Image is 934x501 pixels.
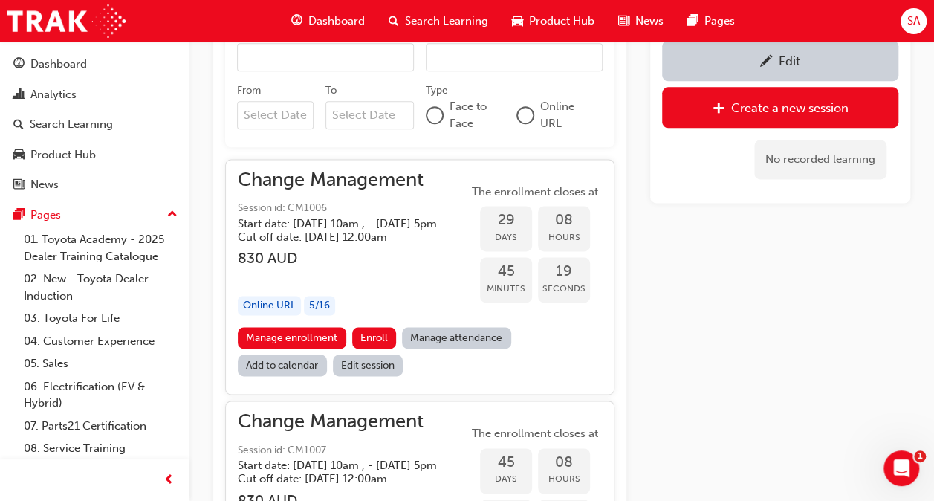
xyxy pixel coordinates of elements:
input: To [325,101,414,129]
a: 08. Service Training [18,437,184,460]
a: 06. Electrification (EV & Hybrid) [18,375,184,415]
span: Seconds [538,280,590,297]
div: Analytics [30,86,77,103]
a: search-iconSearch Learning [377,6,500,36]
a: Product Hub [6,141,184,169]
span: Product Hub [529,13,594,30]
button: DashboardAnalyticsSearch LearningProduct HubNews [6,48,184,201]
span: 45 [480,454,532,471]
span: 29 [480,212,532,229]
div: Online URL [238,296,301,316]
img: Trak [7,4,126,38]
h5: Cut off date: [DATE] 12:00am [238,230,437,244]
span: Dashboard [308,13,365,30]
div: From [237,83,261,98]
button: Pages [6,201,184,229]
a: guage-iconDashboard [279,6,377,36]
span: 19 [538,263,590,280]
div: Pages [30,207,61,224]
span: Session id: CM1007 [238,442,461,459]
div: Product Hub [30,146,96,164]
a: Add to calendar [238,355,327,376]
span: search-icon [389,12,399,30]
h5: Start date: [DATE] 10am , - [DATE] 5pm [238,217,437,230]
span: Hours [538,229,590,246]
div: Type [426,83,448,98]
input: Title [237,43,414,71]
a: Edit session [333,355,403,376]
a: 04. Customer Experience [18,330,184,353]
span: car-icon [512,12,523,30]
span: Days [480,229,532,246]
span: The enrollment closes at [468,184,602,201]
span: pages-icon [13,209,25,222]
a: News [6,171,184,198]
div: 5 / 16 [304,296,335,316]
div: Edit [779,54,800,68]
h5: Cut off date: [DATE] 12:00am [238,472,437,485]
h3: 830 AUD [238,250,461,267]
a: Manage attendance [402,327,511,349]
h5: Start date: [DATE] 10am , - [DATE] 5pm [238,459,437,472]
div: To [325,83,337,98]
span: news-icon [618,12,629,30]
div: Create a new session [731,100,849,115]
a: Search Learning [6,111,184,138]
span: 08 [538,454,590,471]
span: News [635,13,664,30]
span: search-icon [13,118,24,132]
div: Dashboard [30,56,87,73]
span: pencil-icon [760,55,773,70]
span: Minutes [480,280,532,297]
span: car-icon [13,149,25,162]
span: chart-icon [13,88,25,102]
div: No recorded learning [754,140,886,179]
span: up-icon [167,205,178,224]
a: Create a new session [662,87,898,128]
span: Pages [704,13,735,30]
span: prev-icon [163,471,175,490]
button: Change ManagementSession id: CM1006Start date: [DATE] 10am , - [DATE] 5pm Cut off date: [DATE] 12... [238,172,602,382]
a: Dashboard [6,51,184,78]
span: SA [907,13,920,30]
span: Face to Face [450,98,505,132]
button: Enroll [352,327,397,349]
span: Change Management [238,172,461,189]
span: Days [480,471,532,488]
span: 45 [480,263,532,280]
a: 03. Toyota For Life [18,307,184,330]
span: Enroll [360,332,388,344]
span: Change Management [238,413,461,430]
span: Online URL [540,98,591,132]
span: guage-icon [291,12,302,30]
a: pages-iconPages [675,6,747,36]
span: news-icon [13,178,25,192]
a: Manage enrollment [238,327,346,349]
span: plus-icon [713,102,725,117]
a: 05. Sales [18,352,184,375]
a: Analytics [6,81,184,109]
span: 1 [914,450,926,462]
button: SA [901,8,927,34]
a: Edit [662,40,898,81]
span: 08 [538,212,590,229]
span: Hours [538,471,590,488]
span: Search Learning [405,13,488,30]
a: 02. New - Toyota Dealer Induction [18,268,184,307]
span: Session id: CM1006 [238,200,461,217]
a: 01. Toyota Academy - 2025 Dealer Training Catalogue [18,228,184,268]
iframe: Intercom live chat [883,450,919,486]
a: news-iconNews [606,6,675,36]
a: car-iconProduct Hub [500,6,606,36]
span: guage-icon [13,58,25,71]
input: From [237,101,314,129]
span: pages-icon [687,12,698,30]
div: Search Learning [30,116,113,133]
span: The enrollment closes at [468,425,602,442]
div: News [30,176,59,193]
input: Session Id [426,43,603,71]
a: 07. Parts21 Certification [18,415,184,438]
